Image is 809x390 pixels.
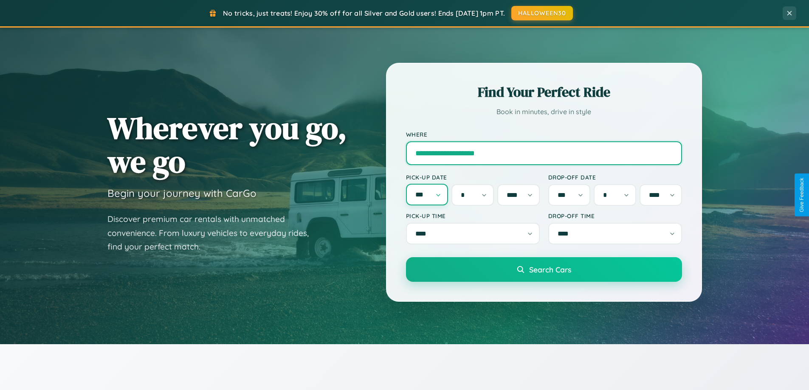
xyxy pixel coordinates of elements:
[548,212,682,219] label: Drop-off Time
[107,111,347,178] h1: Wherever you go, we go
[223,9,505,17] span: No tricks, just treats! Enjoy 30% off for all Silver and Gold users! Ends [DATE] 1pm PT.
[799,178,805,212] div: Give Feedback
[406,174,540,181] label: Pick-up Date
[107,187,257,199] h3: Begin your journey with CarGo
[548,174,682,181] label: Drop-off Date
[406,106,682,118] p: Book in minutes, drive in style
[107,212,320,254] p: Discover premium car rentals with unmatched convenience. From luxury vehicles to everyday rides, ...
[406,131,682,138] label: Where
[511,6,573,20] button: HALLOWEEN30
[406,212,540,219] label: Pick-up Time
[529,265,571,274] span: Search Cars
[406,257,682,282] button: Search Cars
[406,83,682,101] h2: Find Your Perfect Ride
